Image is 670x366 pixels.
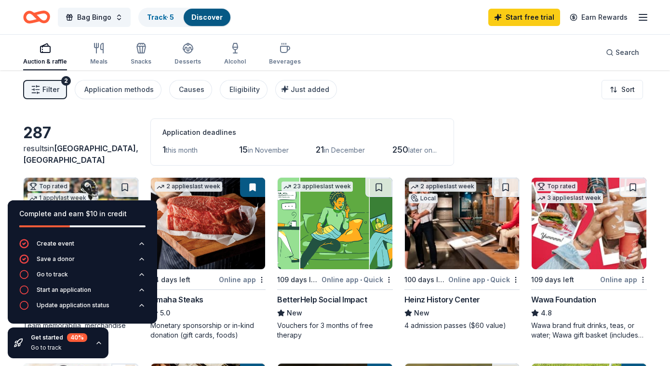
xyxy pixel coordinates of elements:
[392,144,408,155] span: 250
[248,146,289,154] span: in November
[23,80,67,99] button: Filter2
[316,144,324,155] span: 21
[42,84,59,95] span: Filter
[224,39,246,70] button: Alcohol
[77,12,111,23] span: Bag Bingo
[448,274,520,286] div: Online app Quick
[23,6,50,28] a: Home
[404,294,480,305] div: Heinz History Center
[90,58,107,65] div: Meals
[150,294,203,305] div: Omaha Steaks
[598,43,647,62] button: Search
[150,177,266,340] a: Image for Omaha Steaks 2 applieslast week74 days leftOnline appOmaha Steaks5.0Monetary sponsorshi...
[229,84,260,95] div: Eligibility
[31,344,87,352] div: Go to track
[409,182,476,192] div: 2 applies last week
[220,80,268,99] button: Eligibility
[151,178,266,269] img: Image for Omaha Steaks
[19,270,146,285] button: Go to track
[37,255,75,263] div: Save a donor
[160,307,170,319] span: 5.0
[61,76,71,86] div: 2
[291,85,329,93] span: Just added
[19,285,146,301] button: Start an application
[621,84,635,95] span: Sort
[414,307,429,319] span: New
[23,144,138,165] span: in
[31,333,87,342] div: Get started
[269,39,301,70] button: Beverages
[23,39,67,70] button: Auction & raffle
[287,307,302,319] span: New
[277,177,393,340] a: Image for BetterHelp Social Impact23 applieslast week109 days leftOnline app•QuickBetterHelp Soci...
[27,182,69,191] div: Top rated
[131,39,151,70] button: Snacks
[23,123,139,143] div: 287
[532,178,646,269] img: Image for Wawa Foundation
[600,274,647,286] div: Online app
[536,193,603,203] div: 3 applies last week
[277,294,367,305] div: BetterHelp Social Impact
[37,240,74,248] div: Create event
[404,321,520,330] div: 4 admission passes ($60 value)
[19,208,146,220] div: Complete and earn $10 in credit
[150,321,266,340] div: Monetary sponsorship or in-kind donation (gift cards, foods)
[322,274,393,286] div: Online app Quick
[23,58,67,65] div: Auction & raffle
[488,9,560,26] a: Start free trial
[405,178,520,269] img: Image for Heinz History Center
[275,80,337,99] button: Just added
[84,84,154,95] div: Application methods
[239,144,248,155] span: 15
[404,177,520,330] a: Image for Heinz History Center2 applieslast weekLocal100 days leftOnline app•QuickHeinz History C...
[616,47,639,58] span: Search
[281,182,353,192] div: 23 applies last week
[191,13,223,21] a: Discover
[23,143,139,166] div: results
[179,84,204,95] div: Causes
[360,276,362,284] span: •
[324,146,365,154] span: in December
[219,274,266,286] div: Online app
[531,294,596,305] div: Wawa Foundation
[37,271,68,278] div: Go to track
[174,39,201,70] button: Desserts
[531,274,574,286] div: 109 days left
[155,182,222,192] div: 2 applies last week
[278,178,392,269] img: Image for BetterHelp Social Impact
[90,39,107,70] button: Meals
[131,58,151,65] div: Snacks
[138,8,231,27] button: Track· 5Discover
[147,13,174,21] a: Track· 5
[564,9,633,26] a: Earn Rewards
[536,182,577,191] div: Top rated
[37,286,91,294] div: Start an application
[404,274,447,286] div: 100 days left
[67,333,87,342] div: 40 %
[409,194,438,203] div: Local
[169,80,212,99] button: Causes
[531,177,647,340] a: Image for Wawa FoundationTop rated3 applieslast week109 days leftOnline appWawa Foundation4.8Wawa...
[269,58,301,65] div: Beverages
[487,276,489,284] span: •
[23,177,139,330] a: Image for Pittsburgh SteelersTop rated1 applylast week88 days leftOnline appPittsburgh Steelers5....
[19,301,146,316] button: Update application status
[37,301,109,309] div: Update application status
[277,321,393,340] div: Vouchers for 3 months of free therapy
[19,239,146,254] button: Create event
[58,8,131,27] button: Bag Bingo
[541,307,552,319] span: 4.8
[166,146,198,154] span: this month
[19,254,146,270] button: Save a donor
[602,80,643,99] button: Sort
[75,80,161,99] button: Application methods
[174,58,201,65] div: Desserts
[277,274,320,286] div: 109 days left
[150,274,190,286] div: 74 days left
[531,321,647,340] div: Wawa brand fruit drinks, teas, or water; Wawa gift basket (includes Wawa products and coupons)
[162,127,442,138] div: Application deadlines
[408,146,437,154] span: later on...
[224,58,246,65] div: Alcohol
[23,144,138,165] span: [GEOGRAPHIC_DATA], [GEOGRAPHIC_DATA]
[162,144,166,155] span: 1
